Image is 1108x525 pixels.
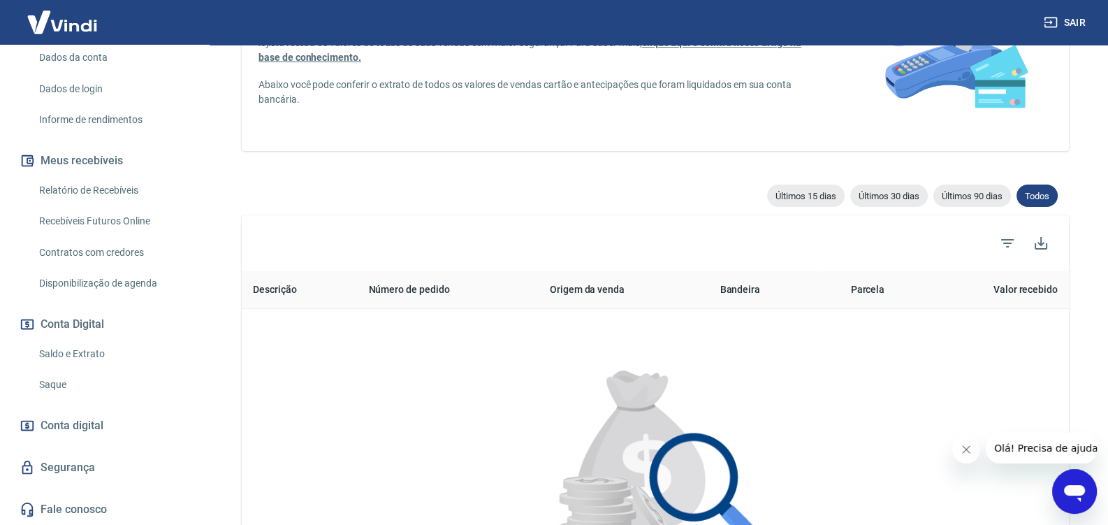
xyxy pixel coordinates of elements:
[17,494,192,525] a: Fale conosco
[933,191,1011,201] span: Últimos 90 dias
[933,185,1011,207] div: Últimos 90 dias
[17,145,192,176] button: Meus recebíveis
[34,238,192,267] a: Contratos com credores
[708,271,818,309] th: Bandeira
[34,371,192,399] a: Saque
[34,207,192,236] a: Recebíveis Futuros Online
[17,1,108,43] img: Vindi
[1052,469,1097,514] iframe: Botão para abrir a janela de mensagens
[34,269,192,298] a: Disponibilização de agenda
[258,78,805,107] p: Abaixo você pode conferir o extrato de todos os valores de vendas cartão e antecipações que foram...
[1016,185,1058,207] div: Todos
[17,452,192,483] a: Segurança
[17,309,192,340] button: Conta Digital
[1041,10,1091,36] button: Sair
[986,433,1097,463] iframe: Mensagem da empresa
[34,43,192,72] a: Dados da conta
[1016,191,1058,201] span: Todos
[818,271,917,309] th: Parcela
[767,185,845,207] div: Últimos 15 dias
[41,416,103,436] span: Conta digital
[850,185,928,207] div: Últimos 30 dias
[242,271,357,309] th: Descrição
[17,410,192,441] a: Conta digital
[952,436,980,463] iframe: Fechar mensagem
[34,176,192,205] a: Relatório de Recebíveis
[34,340,192,368] a: Saldo e Extrato
[34,75,192,103] a: Dados de login
[34,106,192,134] a: Informe de rendimentos
[8,10,117,21] span: Olá! Precisa de ajuda?
[539,271,709,309] th: Origem da venda
[1024,226,1058,260] button: Baixar listagem
[991,226,1024,260] span: Filtros
[850,191,928,201] span: Últimos 30 dias
[917,271,1069,309] th: Valor recebido
[357,271,538,309] th: Número de pedido
[767,191,845,201] span: Últimos 15 dias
